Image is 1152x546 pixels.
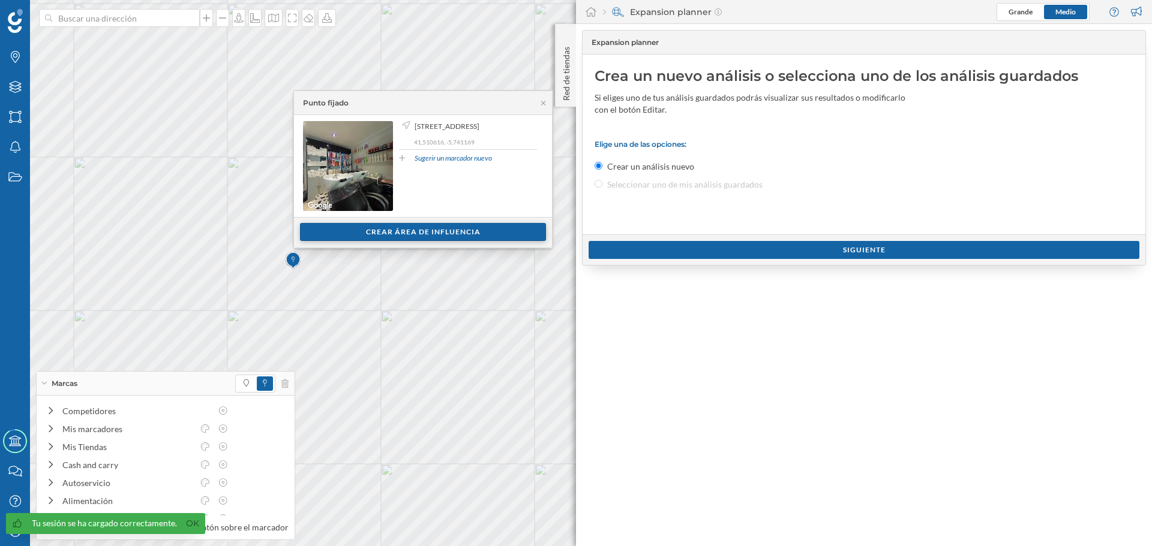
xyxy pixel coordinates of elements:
[1055,7,1076,16] span: Medio
[8,9,23,33] img: Geoblink Logo
[303,121,393,211] img: streetview
[183,517,202,530] a: Ok
[62,494,193,507] div: Alimentación
[62,405,211,417] div: Competidores
[62,423,193,435] div: Mis marcadores
[1009,7,1033,16] span: Grande
[595,92,907,116] div: Si eliges uno de tus análisis guardados podrás visualizar sus resultados o modificarlo con el bot...
[607,161,694,173] label: Crear un análisis nuevo
[560,42,572,101] p: Red de tiendas
[415,153,492,164] a: Sugerir un marcador nuevo
[62,512,193,525] div: Hipermercados
[415,121,479,132] span: [STREET_ADDRESS]
[62,458,193,471] div: Cash and carry
[24,8,67,19] span: Soporte
[595,67,1133,86] div: Crea un nuevo análisis o selecciona uno de los análisis guardados
[595,140,1133,149] p: Elige una de las opciones:
[612,6,624,18] img: search-areas.svg
[32,517,177,529] div: Tu sesión se ha cargado correctamente.
[62,476,193,489] div: Autoservicio
[303,98,349,108] div: Punto fijado
[286,249,301,273] img: Marker
[592,37,659,48] span: Expansion planner
[414,138,537,146] p: 41,510616, -5,741169
[603,6,722,18] div: Expansion planner
[62,441,193,453] div: Mis Tiendas
[52,378,77,389] span: Marcas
